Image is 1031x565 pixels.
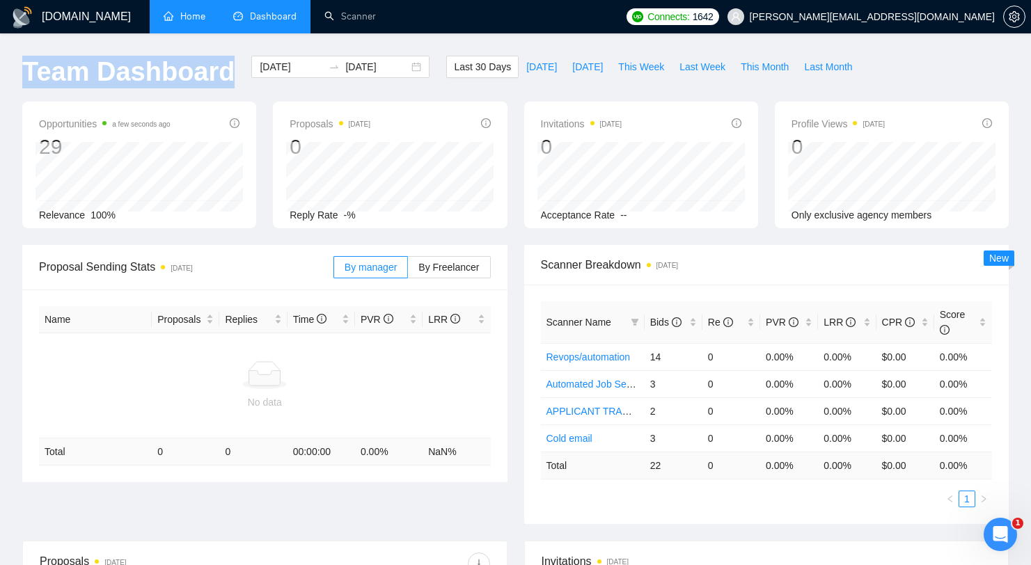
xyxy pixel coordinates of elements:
span: Time [293,314,326,325]
a: homeHome [164,10,205,22]
time: [DATE] [863,120,884,128]
td: 14 [645,343,702,370]
td: 0.00% [760,424,818,452]
time: [DATE] [349,120,370,128]
td: 0 [219,438,287,465]
td: 0.00% [760,370,818,397]
span: Dashboard [250,10,297,22]
iframe: Intercom live chat [984,518,1017,551]
td: 0.00% [818,370,876,397]
span: dashboard [233,11,243,21]
td: 2 [645,397,702,424]
a: setting [1003,11,1025,22]
h1: Team Dashboard [22,56,235,88]
time: [DATE] [171,264,192,272]
button: right [975,491,992,507]
span: PVR [361,314,393,325]
span: Scanner Name [546,317,611,328]
td: 3 [645,370,702,397]
span: info-circle [481,118,491,128]
button: [DATE] [565,56,611,78]
span: info-circle [982,118,992,128]
span: filter [631,318,639,326]
time: [DATE] [656,262,678,269]
span: info-circle [384,314,393,324]
button: This Month [733,56,796,78]
span: PVR [766,317,798,328]
td: $ 0.00 [876,452,934,479]
span: info-circle [789,317,798,327]
button: left [942,491,959,507]
td: 0 [702,424,760,452]
td: 0.00% [818,397,876,424]
a: searchScanner [324,10,376,22]
a: 1 [959,491,975,507]
div: No data [45,395,485,410]
a: Revops/automation [546,351,631,363]
span: info-circle [732,118,741,128]
input: End date [345,59,409,74]
div: 0 [541,134,622,160]
span: Last Week [679,59,725,74]
td: $0.00 [876,370,934,397]
div: 29 [39,134,171,160]
span: Proposal Sending Stats [39,258,333,276]
span: right [979,495,988,503]
td: 0 [152,438,219,465]
button: This Week [611,56,672,78]
span: Re [708,317,733,328]
span: Only exclusive agency members [792,209,932,221]
td: $0.00 [876,424,934,452]
a: Cold email [546,433,592,444]
span: By manager [345,262,397,273]
span: left [946,495,954,503]
td: 0.00% [934,424,992,452]
td: $0.00 [876,343,934,370]
td: 0.00% [934,397,992,424]
span: Proposals [290,116,370,132]
span: CPR [882,317,915,328]
span: New [989,253,1009,264]
span: Profile Views [792,116,885,132]
td: 0.00% [934,370,992,397]
li: Previous Page [942,491,959,507]
td: 0 [702,370,760,397]
td: 0.00% [934,343,992,370]
span: to [329,61,340,72]
td: 0 [702,397,760,424]
span: Proposals [157,312,203,327]
span: info-circle [230,118,239,128]
button: Last Month [796,56,860,78]
td: Total [39,438,152,465]
td: 0.00 % [818,452,876,479]
td: 0.00% [760,343,818,370]
td: 0.00% [818,343,876,370]
span: info-circle [846,317,856,327]
td: $0.00 [876,397,934,424]
span: -- [620,209,627,221]
span: Connects: [647,9,689,24]
span: Replies [225,312,271,327]
button: Last 30 Days [446,56,519,78]
span: user [731,12,741,22]
td: 0.00% [818,424,876,452]
button: [DATE] [519,56,565,78]
span: Scanner Breakdown [541,256,993,273]
span: This Month [741,59,789,74]
span: LRR [824,317,856,328]
time: [DATE] [600,120,622,128]
th: Replies [219,306,287,333]
span: Opportunities [39,116,171,132]
span: Score [940,309,966,335]
span: By Freelancer [418,262,479,273]
button: setting [1003,6,1025,28]
td: 0.00 % [934,452,992,479]
span: LRR [428,314,460,325]
div: 0 [290,134,370,160]
span: [DATE] [526,59,557,74]
span: Last 30 Days [454,59,511,74]
td: 0.00% [760,397,818,424]
span: Last Month [804,59,852,74]
span: info-circle [317,314,326,324]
